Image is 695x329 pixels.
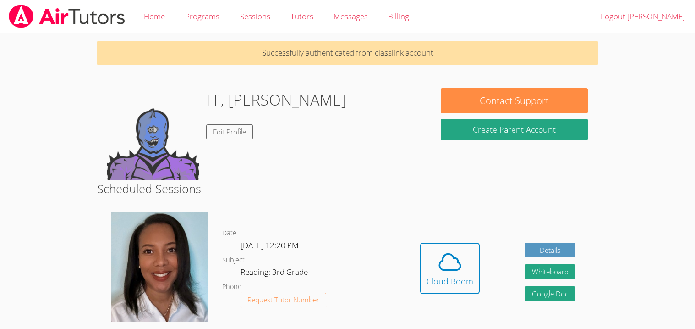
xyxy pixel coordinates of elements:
img: default.png [107,88,199,180]
button: Cloud Room [420,243,480,294]
button: Whiteboard [525,264,575,279]
img: airtutors_banner-c4298cdbf04f3fff15de1276eac7730deb9818008684d7c2e4769d2f7ddbe033.png [8,5,126,28]
button: Contact Support [441,88,587,113]
span: Request Tutor Number [247,296,319,303]
dd: Reading: 3rd Grade [241,266,310,281]
dt: Date [222,228,236,239]
img: 28E97CF4-4705-4F97-8F96-ED9711B52260.jpeg [111,212,208,322]
h2: Scheduled Sessions [97,180,597,197]
h1: Hi, [PERSON_NAME] [206,88,346,112]
dt: Phone [222,281,241,293]
a: Edit Profile [206,124,253,139]
dt: Subject [222,255,245,266]
div: Cloud Room [427,275,473,288]
p: Successfully authenticated from classlink account [97,41,597,65]
button: Create Parent Account [441,119,587,140]
a: Google Doc [525,286,575,301]
span: Messages [334,11,368,22]
button: Request Tutor Number [241,293,326,308]
a: Details [525,243,575,258]
span: [DATE] 12:20 PM [241,240,299,251]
